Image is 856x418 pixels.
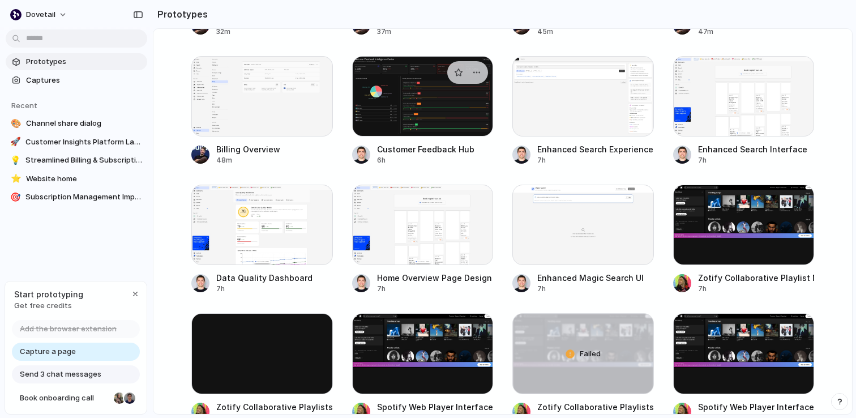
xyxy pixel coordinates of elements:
span: Subscription Management Improvements [25,191,143,203]
a: Billing OverviewBilling Overview48m [191,56,333,165]
a: Data Quality DashboardData Quality Dashboard7h [191,185,333,294]
div: 7h [377,284,492,294]
div: Customer Feedback Hub [377,143,474,155]
div: Enhanced Search Interface [698,143,807,155]
span: Add the browser extension [20,323,117,335]
span: Prototypes [26,56,143,67]
a: Home Overview Page DesignHome Overview Page Design7h [352,185,494,294]
div: Zotify Collaborative Playlists [537,401,654,413]
a: Captures [6,72,147,89]
span: Failed [580,348,601,360]
div: Zotify Collaborative Playlists [216,401,333,413]
span: dovetail [26,9,55,20]
a: Enhanced Magic Search UIEnhanced Magic Search UI7h [512,185,654,294]
div: Billing Overview [216,143,280,155]
a: Enhanced Search ExperienceEnhanced Search Experience7h [512,56,654,165]
span: Book onboarding call [20,393,109,404]
div: 32m [216,27,333,37]
div: 37m [377,27,468,37]
div: 7h [537,155,653,165]
div: Enhanced Search Experience [537,143,653,155]
div: Enhanced Magic Search UI [537,272,644,284]
div: 48m [216,155,280,165]
a: ⭐Website home [6,170,147,187]
button: dovetail [6,6,73,24]
span: Channel share dialog [26,118,143,129]
span: Captures [26,75,143,86]
a: 🎯Subscription Management Improvements [6,189,147,206]
div: Spotify Web Player Interface Draft [377,401,494,413]
a: Zotify Collaborative Playlist MakerZotify Collaborative Playlist Maker7h [673,185,815,294]
div: 45m [537,27,622,37]
span: Website home [26,173,143,185]
div: 7h [216,284,313,294]
div: 🚀 [10,137,21,148]
a: Book onboarding call [12,389,140,407]
a: Customer Feedback HubCustomer Feedback Hub6h [352,56,494,165]
span: Customer Insights Platform Landing Page [25,137,143,148]
a: 💡Streamlined Billing & Subscription Management [6,152,147,169]
div: ⭐ [10,173,22,185]
div: 7h [698,155,807,165]
div: Zotify Collaborative Playlist Maker [698,272,815,284]
div: 6h [377,155,474,165]
span: Capture a page [20,346,76,357]
h2: Prototypes [153,7,208,21]
span: Recent [11,101,37,110]
div: 47m [698,27,789,37]
div: 💡 [10,155,21,166]
div: Data Quality Dashboard [216,272,313,284]
span: Send 3 chat messages [20,369,101,380]
span: Start prototyping [14,288,83,300]
div: Christian Iacullo [123,391,136,405]
div: 🎯 [10,191,21,203]
div: Home Overview Page Design [377,272,492,284]
span: Get free credits [14,300,83,312]
div: 7h [698,284,815,294]
div: 🎨 [10,118,22,129]
div: Spotify Web Player Interface [698,401,814,413]
a: 🎨Channel share dialog [6,115,147,132]
div: 7h [537,284,644,294]
a: Enhanced Search InterfaceEnhanced Search Interface7h [673,56,815,165]
span: Streamlined Billing & Subscription Management [25,155,143,166]
div: Nicole Kubica [113,391,126,405]
a: 🚀Customer Insights Platform Landing Page [6,134,147,151]
a: Prototypes [6,53,147,70]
